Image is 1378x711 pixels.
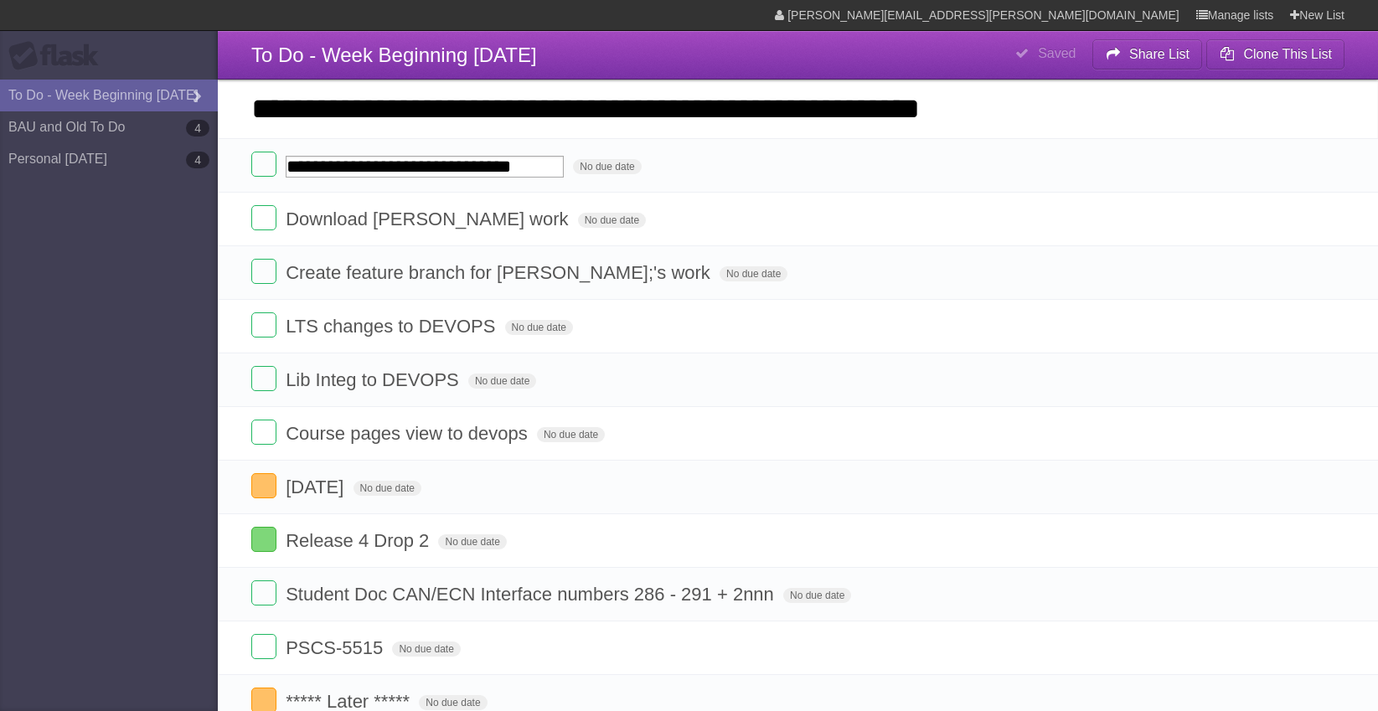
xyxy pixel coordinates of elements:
[251,473,276,498] label: Done
[251,634,276,659] label: Done
[8,41,109,71] div: Flask
[286,584,778,605] span: Student Doc CAN/ECN Interface numbers 286 - 291 + 2nnn
[720,266,787,281] span: No due date
[1206,39,1344,70] button: Clone This List
[783,588,851,603] span: No due date
[578,213,646,228] span: No due date
[392,641,460,657] span: No due date
[251,527,276,552] label: Done
[251,366,276,391] label: Done
[286,316,499,337] span: LTS changes to DEVOPS
[573,159,641,174] span: No due date
[505,320,573,335] span: No due date
[251,44,537,66] span: To Do - Week Beginning [DATE]
[251,259,276,284] label: Done
[419,695,487,710] span: No due date
[438,534,506,549] span: No due date
[1092,39,1203,70] button: Share List
[537,427,605,442] span: No due date
[286,423,532,444] span: Course pages view to devops
[286,369,463,390] span: Lib Integ to DEVOPS
[1243,47,1332,61] b: Clone This List
[1129,47,1190,61] b: Share List
[251,205,276,230] label: Done
[468,374,536,389] span: No due date
[1038,46,1076,60] b: Saved
[286,209,572,229] span: Download [PERSON_NAME] work
[286,530,433,551] span: Release 4 Drop 2
[186,120,209,137] b: 4
[354,481,421,496] span: No due date
[251,420,276,445] label: Done
[251,312,276,337] label: Done
[286,477,348,497] span: [DATE]
[286,637,387,658] span: PSCS-5515
[286,262,715,283] span: Create feature branch for [PERSON_NAME];'s work
[251,580,276,605] label: Done
[186,152,209,168] b: 4
[251,152,276,177] label: Done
